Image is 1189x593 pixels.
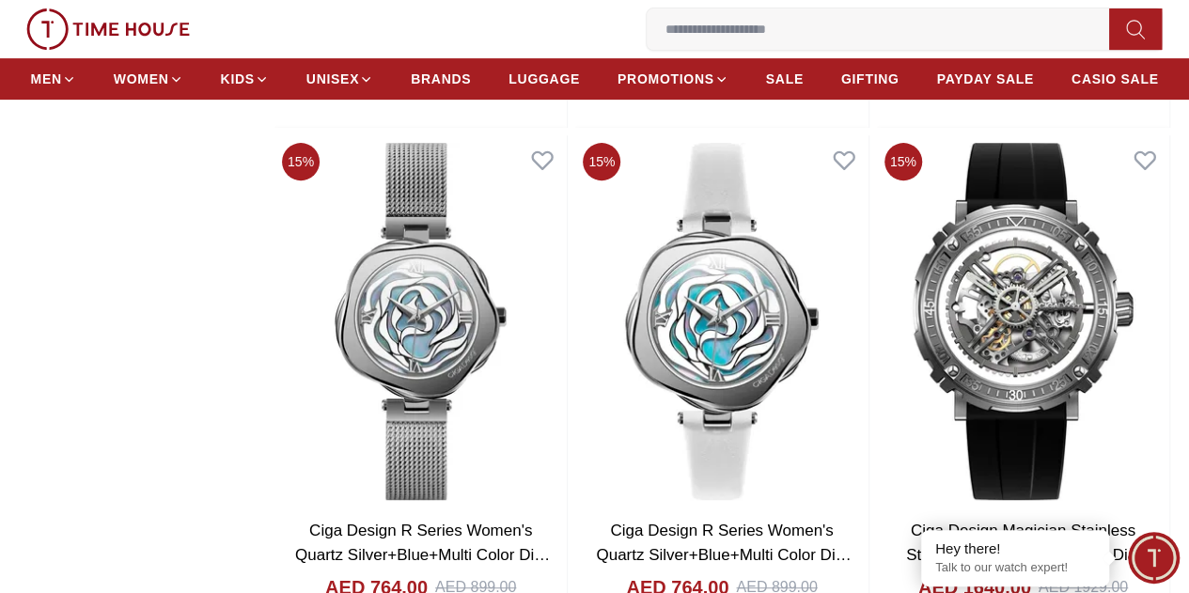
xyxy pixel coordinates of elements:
span: GIFTING [841,70,900,88]
span: UNISEX [306,70,359,88]
a: BRANDS [411,62,471,96]
a: Ciga Design Magician Stainless Steel Men's Automatic Silver Dial Watch - M051-SS01-W6B [906,522,1156,587]
span: CASIO SALE [1072,70,1159,88]
a: KIDS [221,62,269,96]
span: PROMOTIONS [618,70,714,88]
a: UNISEX [306,62,373,96]
a: WOMEN [114,62,183,96]
a: MEN [31,62,76,96]
img: Ciga Design R Series Women's Quartz Silver+Blue+Multi Color Dial Watch - R012-SISI-W3 [274,135,567,507]
div: Hey there! [935,539,1095,558]
span: KIDS [221,70,255,88]
span: BRANDS [411,70,471,88]
span: 15 % [282,143,320,180]
span: PAYDAY SALE [936,70,1033,88]
a: Ciga Design R Series Women's Quartz Silver+Blue+Multi Color Dial Watch - R012-SISI-W3 [295,522,550,587]
img: Ciga Design Magician Stainless Steel Men's Automatic Silver Dial Watch - M051-SS01-W6B [877,135,1169,507]
p: Talk to our watch expert! [935,560,1095,576]
img: ... [26,8,190,50]
a: PAYDAY SALE [936,62,1033,96]
a: Ciga Design R Series Women's Quartz Silver+Blue+Multi Color Dial Watch - R012-SISI-W1 [596,522,851,587]
a: GIFTING [841,62,900,96]
div: Chat Widget [1128,532,1180,584]
img: Ciga Design R Series Women's Quartz Silver+Blue+Multi Color Dial Watch - R012-SISI-W1 [575,135,868,507]
a: SALE [766,62,804,96]
a: LUGGAGE [508,62,580,96]
span: WOMEN [114,70,169,88]
span: LUGGAGE [508,70,580,88]
a: PROMOTIONS [618,62,728,96]
span: 15 % [884,143,922,180]
span: MEN [31,70,62,88]
a: CASIO SALE [1072,62,1159,96]
span: SALE [766,70,804,88]
span: 15 % [583,143,620,180]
